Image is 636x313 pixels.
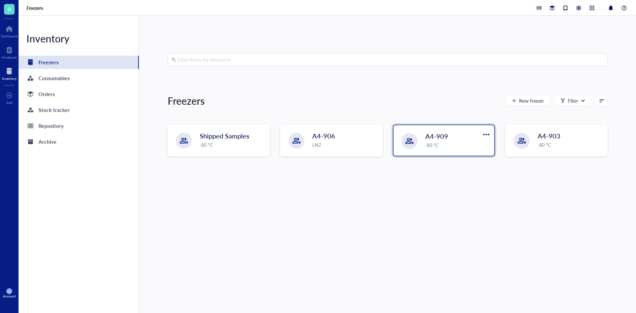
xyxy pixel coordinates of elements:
div: -80 °C [425,141,490,149]
span: LL [8,289,11,293]
div: Repository [38,121,64,130]
div: Freezers [168,94,205,107]
span: B [8,5,11,13]
a: Repository [19,119,139,132]
button: New freezer [506,95,550,106]
span: Shipped Samples [200,131,249,140]
div: -80 °C [538,141,603,148]
div: Account [3,294,16,298]
a: Consumables [19,72,139,85]
a: Orders [19,87,139,101]
div: Notebook [2,55,17,59]
span: A4-909 [425,131,448,141]
div: Inventory [2,77,17,80]
div: Dashboard [1,34,18,38]
div: Freezers [38,58,59,67]
a: Inventory [2,66,17,80]
div: Inventory [19,32,139,45]
div: LN2 [312,141,378,148]
span: New freezer [519,98,544,103]
a: Freezers [26,5,44,11]
a: Notebook [2,45,17,59]
div: Add [6,101,13,105]
div: Consumables [38,74,70,83]
div: Orders [38,89,55,99]
div: -80 °C [200,141,265,148]
div: Filter [568,97,578,104]
span: A4-903 [538,131,560,140]
a: Dashboard [1,24,18,38]
a: Archive [19,135,139,148]
a: Stock tracker [19,103,139,117]
a: Freezers [19,56,139,69]
div: Stock tracker [38,105,70,115]
span: A4-906 [312,131,335,140]
div: Archive [38,137,57,146]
